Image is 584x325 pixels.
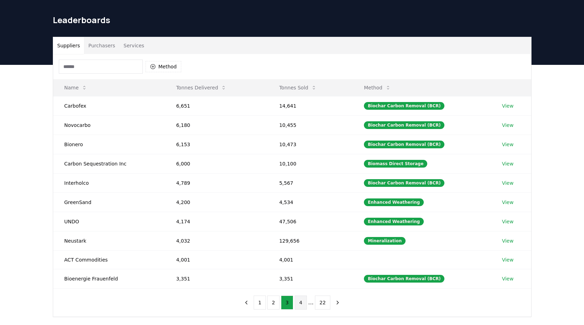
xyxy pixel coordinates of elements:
td: 4,789 [165,173,268,192]
button: 22 [315,296,330,310]
div: Biochar Carbon Removal (BCR) [364,121,444,129]
td: 4,001 [165,250,268,269]
button: 4 [295,296,307,310]
a: View [502,141,513,148]
td: Bionero [53,135,165,154]
td: 10,473 [268,135,353,154]
a: View [502,122,513,129]
div: Enhanced Weathering [364,218,424,225]
div: Enhanced Weathering [364,198,424,206]
a: View [502,180,513,187]
td: 129,656 [268,231,353,250]
button: Tonnes Delivered [170,81,232,95]
td: 6,651 [165,96,268,115]
div: Biomass Direct Storage [364,160,427,168]
button: Suppliers [53,37,84,54]
td: 4,032 [165,231,268,250]
button: Purchasers [84,37,119,54]
button: Services [119,37,148,54]
td: UNDO [53,212,165,231]
button: Method [146,61,182,72]
td: 5,567 [268,173,353,192]
button: 3 [281,296,293,310]
button: Name [59,81,93,95]
td: Novocarbo [53,115,165,135]
button: 2 [267,296,280,310]
a: View [502,218,513,225]
td: 47,506 [268,212,353,231]
a: View [502,256,513,263]
td: ACT Commodities [53,250,165,269]
a: View [502,275,513,282]
button: 1 [254,296,266,310]
td: 14,641 [268,96,353,115]
td: Carbon Sequestration Inc [53,154,165,173]
button: Tonnes Sold [274,81,322,95]
td: Neustark [53,231,165,250]
td: 4,001 [268,250,353,269]
td: 4,174 [165,212,268,231]
td: 4,534 [268,192,353,212]
td: Bioenergie Frauenfeld [53,269,165,288]
td: 6,000 [165,154,268,173]
td: 10,455 [268,115,353,135]
td: Carbofex [53,96,165,115]
button: previous page [240,296,252,310]
a: View [502,102,513,109]
div: Biochar Carbon Removal (BCR) [364,179,444,187]
td: Interholco [53,173,165,192]
a: View [502,199,513,206]
a: View [502,160,513,167]
div: Mineralization [364,237,406,245]
a: View [502,237,513,244]
div: Biochar Carbon Removal (BCR) [364,141,444,148]
button: Method [358,81,396,95]
td: GreenSand [53,192,165,212]
li: ... [308,298,314,307]
td: 6,153 [165,135,268,154]
td: 4,200 [165,192,268,212]
div: Biochar Carbon Removal (BCR) [364,275,444,283]
td: 3,351 [165,269,268,288]
td: 3,351 [268,269,353,288]
td: 10,100 [268,154,353,173]
div: Biochar Carbon Removal (BCR) [364,102,444,110]
h1: Leaderboards [53,14,532,26]
td: 6,180 [165,115,268,135]
button: next page [332,296,344,310]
